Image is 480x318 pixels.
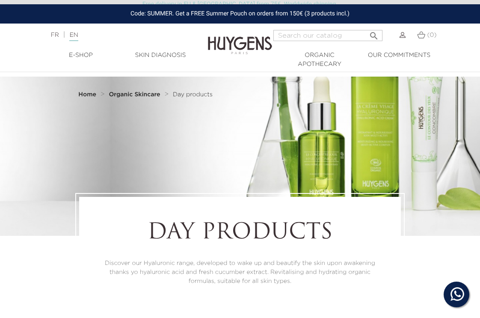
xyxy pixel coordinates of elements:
i:  [369,28,379,39]
div: | [46,30,193,40]
a: Day products [173,91,213,98]
img: Huygens [208,23,272,56]
a: FR [50,32,59,38]
a: Home [78,91,98,98]
h1: Day products [103,220,377,246]
a: E-Shop [41,51,121,60]
span: Day products [173,92,213,98]
strong: Organic Skincare [109,92,160,98]
p: Discover our Hyaluronic range, developed to wake up and beautify the skin upon awakening thanks y... [103,259,377,286]
a: Organic Apothecary [280,51,359,69]
button:  [366,27,382,39]
a: Skin Diagnosis [121,51,200,60]
a: Our commitments [359,51,439,60]
a: EN [69,32,78,41]
span: (0) [427,32,436,38]
input: Search [273,30,382,41]
strong: Home [78,92,96,98]
a: Organic Skincare [109,91,162,98]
